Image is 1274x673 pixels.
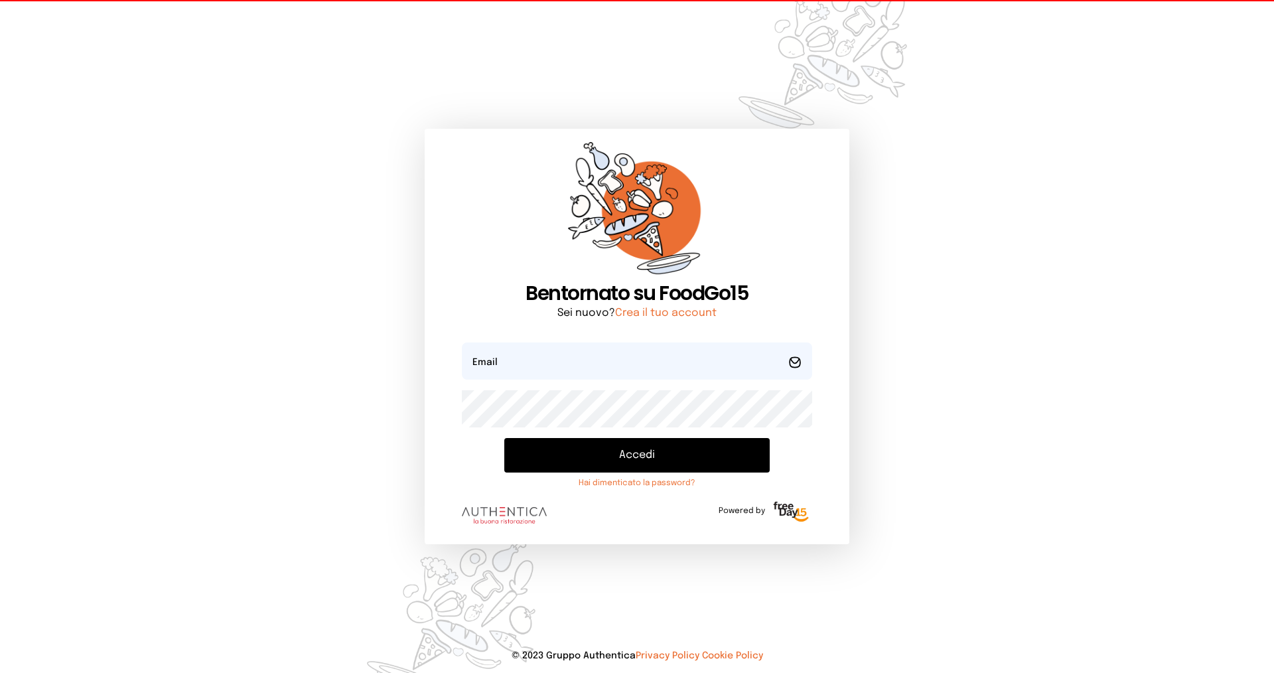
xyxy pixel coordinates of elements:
[615,307,717,319] a: Crea il tuo account
[21,649,1253,662] p: © 2023 Gruppo Authentica
[702,651,763,660] a: Cookie Policy
[462,281,812,305] h1: Bentornato su FoodGo15
[462,305,812,321] p: Sei nuovo?
[770,499,812,526] img: logo-freeday.3e08031.png
[568,142,706,282] img: sticker-orange.65babaf.png
[504,478,770,488] a: Hai dimenticato la password?
[636,651,699,660] a: Privacy Policy
[462,507,547,524] img: logo.8f33a47.png
[504,438,770,473] button: Accedi
[719,506,765,516] span: Powered by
